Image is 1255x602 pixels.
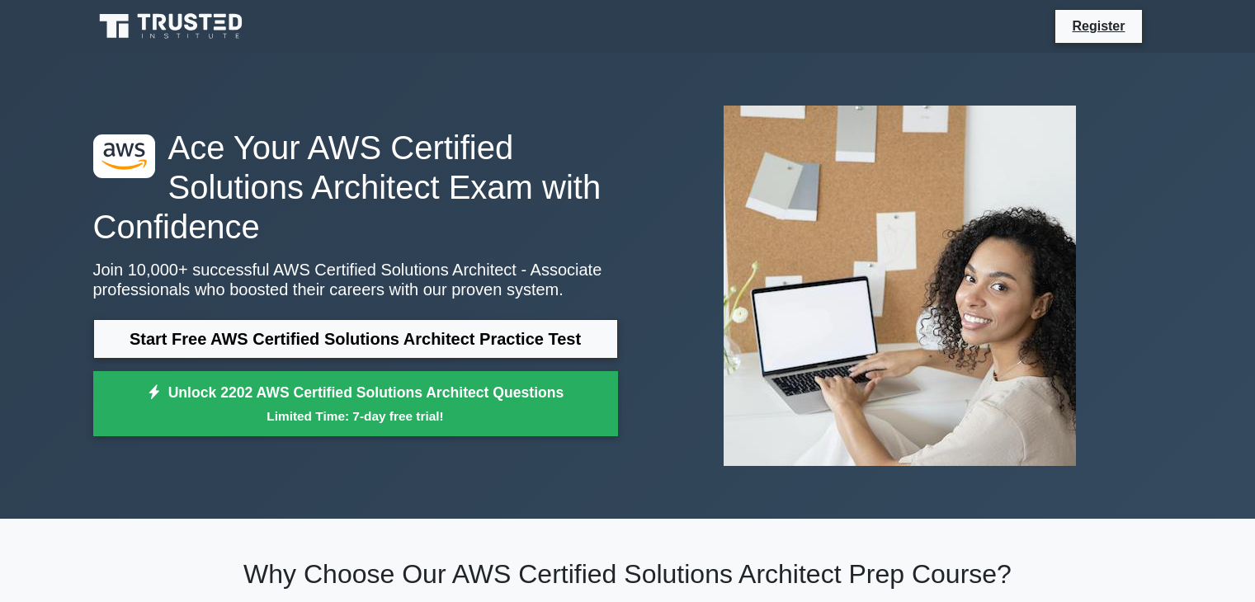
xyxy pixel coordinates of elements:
p: Join 10,000+ successful AWS Certified Solutions Architect - Associate professionals who boosted t... [93,260,618,299]
h1: Ace Your AWS Certified Solutions Architect Exam with Confidence [93,128,618,247]
h2: Why Choose Our AWS Certified Solutions Architect Prep Course? [93,558,1163,590]
a: Unlock 2202 AWS Certified Solutions Architect QuestionsLimited Time: 7-day free trial! [93,371,618,437]
a: Register [1062,16,1135,36]
a: Start Free AWS Certified Solutions Architect Practice Test [93,319,618,359]
small: Limited Time: 7-day free trial! [114,407,597,426]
